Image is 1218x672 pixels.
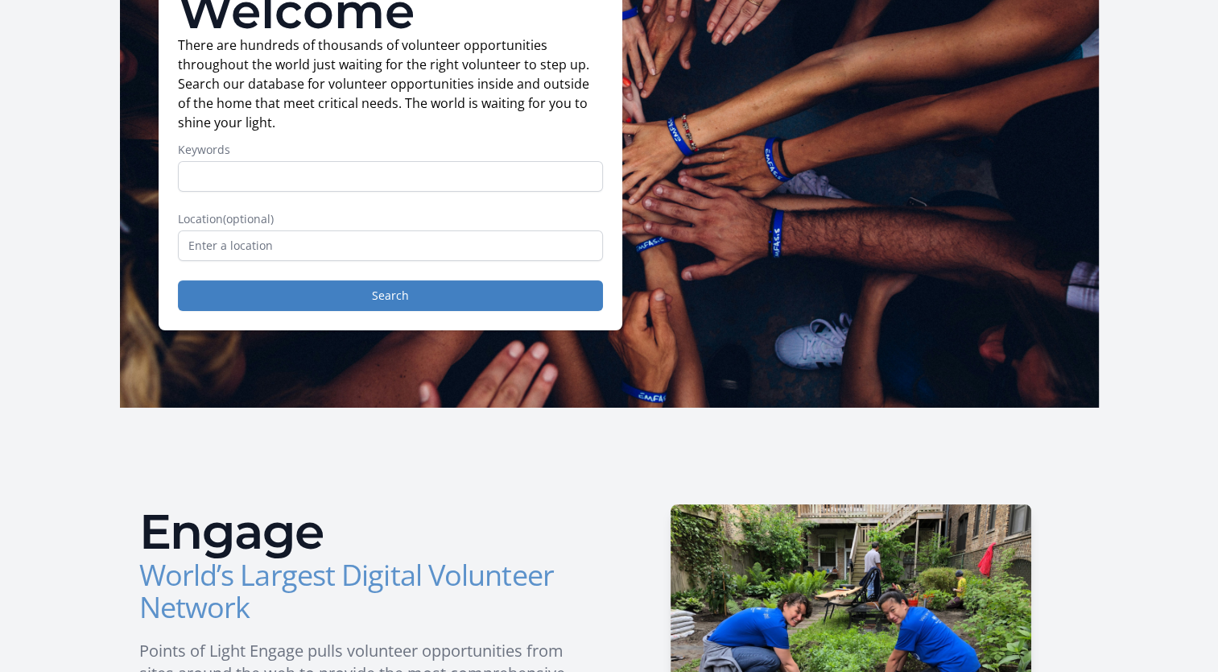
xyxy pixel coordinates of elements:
h2: Engage [139,508,597,556]
span: (optional) [223,211,274,226]
label: Location [178,211,603,227]
input: Enter a location [178,230,603,261]
button: Search [178,280,603,311]
h3: World’s Largest Digital Volunteer Network [139,559,597,624]
p: There are hundreds of thousands of volunteer opportunities throughout the world just waiting for ... [178,35,603,132]
label: Keywords [178,142,603,158]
